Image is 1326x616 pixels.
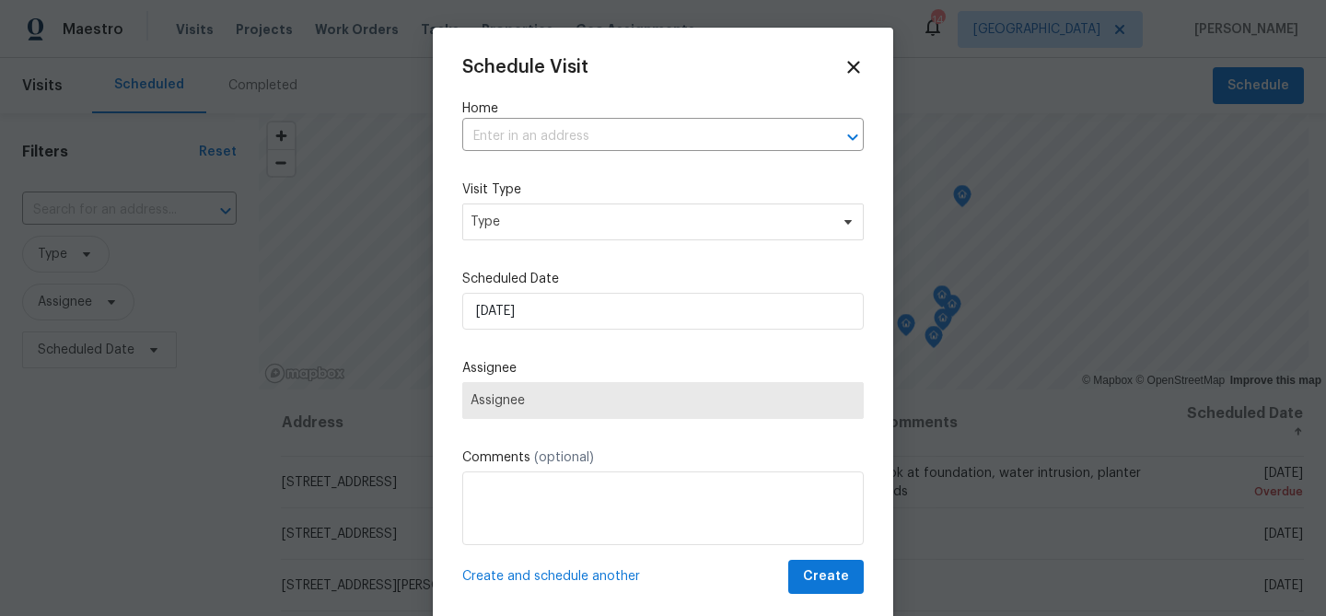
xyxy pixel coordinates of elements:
button: Open [840,124,866,150]
label: Assignee [462,359,864,378]
span: (optional) [534,451,594,464]
span: Type [471,213,829,231]
span: Create and schedule another [462,567,640,586]
input: Enter in an address [462,122,812,151]
span: Create [803,565,849,588]
label: Visit Type [462,180,864,199]
button: Create [788,560,864,594]
label: Scheduled Date [462,270,864,288]
span: Close [843,57,864,77]
input: M/D/YYYY [462,293,864,330]
label: Comments [462,448,864,467]
span: Schedule Visit [462,58,588,76]
span: Assignee [471,393,855,408]
label: Home [462,99,864,118]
